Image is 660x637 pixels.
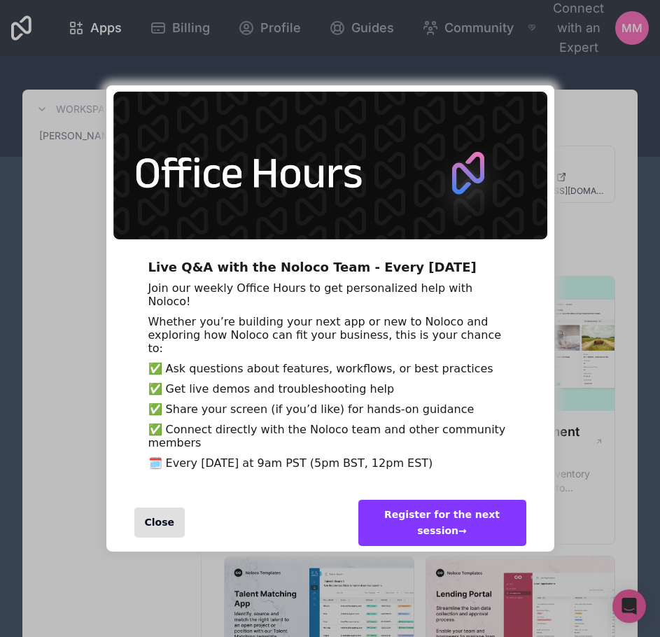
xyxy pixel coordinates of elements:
[358,500,526,546] div: Register for the next session →
[148,382,395,395] span: ✅ Get live demos and troubleshooting help
[134,507,185,538] div: Close
[106,85,554,552] div: entering modal
[148,315,502,355] span: Whether you’re building your next app or new to Noloco and exploring how Noloco can fit your busi...
[148,281,473,308] span: Join our weekly Office Hours to get personalized help with Noloco!
[148,402,475,416] span: ✅ Share your screen (if you’d like) for hands-on guidance
[148,456,433,470] span: 🗓️ Every [DATE] at 9am PST (5pm BST, 12pm EST)
[148,260,477,274] span: Live Q&A with the Noloco Team - Every [DATE]
[148,362,493,375] span: ✅ Ask questions about features, workflows, or best practices
[148,423,506,449] span: ✅ Connect directly with the Noloco team and other community members
[113,92,547,239] img: 5446233340985343.png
